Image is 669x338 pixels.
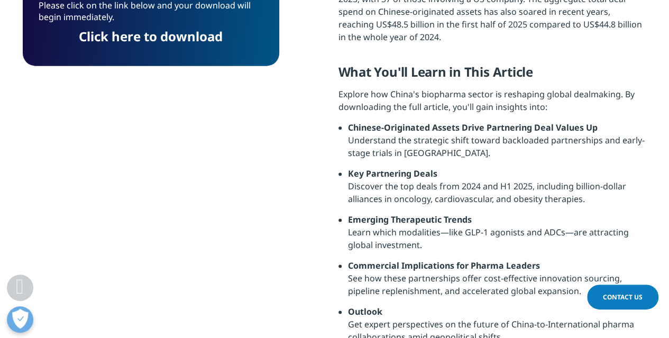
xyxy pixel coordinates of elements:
li: Understand the strategic shift toward backloaded partnerships and early-stage trials in [GEOGRAPH... [348,121,647,167]
li: Learn which modalities—like GLP-1 agonists and ADCs—are attracting global investment. [348,213,647,259]
h5: What You'll Learn in This Article [338,64,647,88]
li: Discover the top deals from 2024 and H1 2025, including billion-dollar alliances in oncology, car... [348,167,647,213]
a: Contact Us [587,285,658,309]
strong: Chinese-Originated Assets Drive Partnering Deal Values Up [348,122,598,133]
strong: Commercial Implications for Pharma Leaders [348,260,540,271]
span: Contact Us [603,293,643,302]
strong: Key Partnering Deals [348,168,437,179]
strong: Emerging Therapeutic Trends [348,214,472,225]
strong: Outlook [348,306,382,317]
button: Open Preferences [7,306,33,333]
li: See how these partnerships offer cost-effective innovation sourcing, pipeline replenishment, and ... [348,259,647,305]
p: Explore how China's biopharma sector is reshaping global dealmaking. By downloading the full arti... [338,88,647,121]
a: Click here to download [79,27,223,44]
